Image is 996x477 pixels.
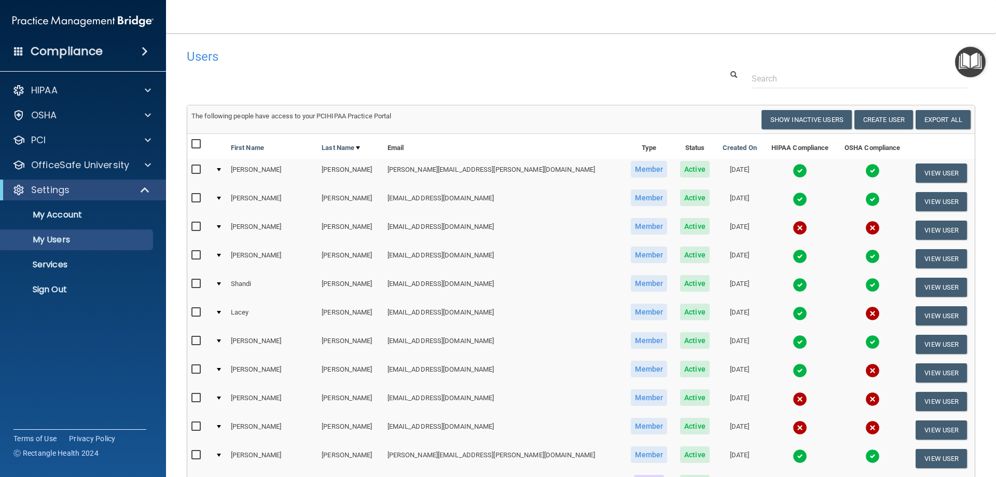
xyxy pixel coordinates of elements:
td: [DATE] [716,444,764,473]
img: tick.e7d51cea.svg [793,306,807,321]
span: Active [680,304,710,320]
span: Active [680,218,710,235]
a: Settings [12,184,150,196]
span: Member [631,161,667,178]
td: [PERSON_NAME][EMAIL_ADDRESS][PERSON_NAME][DOMAIN_NAME] [383,159,625,187]
span: Active [680,275,710,292]
p: My Users [7,235,148,245]
td: [EMAIL_ADDRESS][DOMAIN_NAME] [383,187,625,216]
td: [DATE] [716,302,764,330]
td: [DATE] [716,216,764,244]
span: Member [631,275,667,292]
td: [EMAIL_ADDRESS][DOMAIN_NAME] [383,416,625,444]
img: tick.e7d51cea.svg [793,249,807,264]
img: tick.e7d51cea.svg [865,249,880,264]
a: Privacy Policy [69,433,116,444]
td: [EMAIL_ADDRESS][DOMAIN_NAME] [383,273,625,302]
p: Settings [31,184,70,196]
img: cross.ca9f0e7f.svg [865,392,880,406]
td: [PERSON_NAME] [227,359,317,387]
span: Ⓒ Rectangle Health 2024 [13,448,99,458]
td: [DATE] [716,244,764,273]
td: [DATE] [716,359,764,387]
p: OSHA [31,109,57,121]
img: tick.e7d51cea.svg [865,335,880,349]
img: PMB logo [12,11,154,32]
td: [DATE] [716,187,764,216]
td: Lacey [227,302,317,330]
td: [EMAIL_ADDRESS][DOMAIN_NAME] [383,359,625,387]
img: tick.e7d51cea.svg [865,163,880,178]
th: Status [674,134,716,159]
span: Active [680,189,710,206]
img: cross.ca9f0e7f.svg [865,306,880,321]
button: View User [916,278,967,297]
td: [PERSON_NAME] [317,387,383,416]
img: tick.e7d51cea.svg [865,278,880,292]
p: Services [7,260,148,270]
button: Create User [854,110,913,129]
span: Member [631,361,667,377]
td: [DATE] [716,416,764,444]
td: [PERSON_NAME] [317,416,383,444]
td: [PERSON_NAME] [317,159,383,187]
th: HIPAA Compliance [764,134,837,159]
span: Active [680,161,710,178]
a: Created On [723,142,757,154]
a: OSHA [12,109,151,121]
button: View User [916,249,967,268]
button: Show Inactive Users [762,110,852,129]
td: [DATE] [716,273,764,302]
span: Member [631,189,667,206]
span: Active [680,361,710,377]
td: [PERSON_NAME] [227,216,317,244]
input: Search [752,69,967,88]
p: OfficeSafe University [31,159,129,171]
a: PCI [12,134,151,146]
span: Active [680,389,710,406]
span: Member [631,418,667,434]
button: View User [916,363,967,383]
img: cross.ca9f0e7f.svg [793,392,807,406]
img: tick.e7d51cea.svg [793,363,807,378]
span: Active [680,418,710,434]
p: My Account [7,210,148,220]
td: [PERSON_NAME] [227,244,317,273]
img: tick.e7d51cea.svg [865,192,880,207]
td: [PERSON_NAME] [317,216,383,244]
img: tick.e7d51cea.svg [865,449,880,464]
td: [PERSON_NAME][EMAIL_ADDRESS][PERSON_NAME][DOMAIN_NAME] [383,444,625,473]
td: [PERSON_NAME] [317,359,383,387]
span: Member [631,446,667,463]
td: [PERSON_NAME] [227,187,317,216]
td: [PERSON_NAME] [227,444,317,473]
span: Active [680,332,710,349]
td: [PERSON_NAME] [227,330,317,359]
p: Sign Out [7,284,148,295]
th: Type [624,134,674,159]
img: tick.e7d51cea.svg [793,449,807,464]
a: HIPAA [12,84,151,97]
td: [PERSON_NAME] [317,330,383,359]
td: Shandi [227,273,317,302]
td: [PERSON_NAME] [227,159,317,187]
img: tick.e7d51cea.svg [793,163,807,178]
span: Member [631,304,667,320]
img: cross.ca9f0e7f.svg [793,221,807,235]
span: Member [631,218,667,235]
img: cross.ca9f0e7f.svg [793,420,807,435]
a: Terms of Use [13,433,57,444]
td: [EMAIL_ADDRESS][DOMAIN_NAME] [383,244,625,273]
button: View User [916,335,967,354]
span: Active [680,247,710,263]
td: [PERSON_NAME] [317,187,383,216]
img: tick.e7d51cea.svg [793,335,807,349]
iframe: Drift Widget Chat Controller [817,403,984,445]
td: [DATE] [716,330,764,359]
p: HIPAA [31,84,58,97]
img: tick.e7d51cea.svg [793,278,807,292]
td: [EMAIL_ADDRESS][DOMAIN_NAME] [383,387,625,416]
td: [EMAIL_ADDRESS][DOMAIN_NAME] [383,216,625,244]
img: tick.e7d51cea.svg [793,192,807,207]
span: Active [680,446,710,463]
